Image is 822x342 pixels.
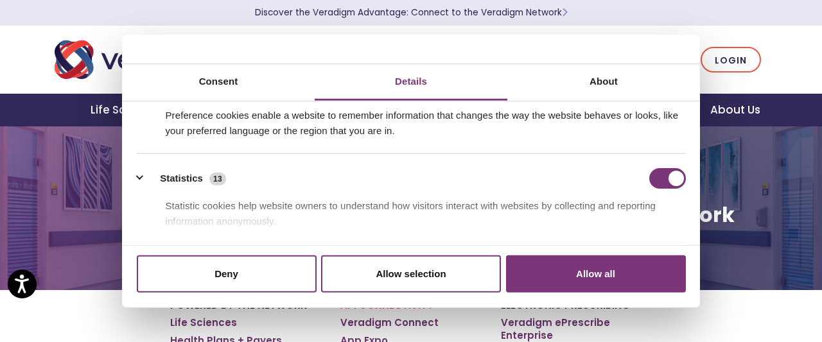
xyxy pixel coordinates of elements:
[562,6,568,19] span: Learn More
[75,94,182,126] a: Life Sciences
[137,168,234,189] button: Statistics (13)
[566,278,807,327] iframe: Drift Chat Widget
[137,98,686,139] div: Preference cookies enable a website to remember information that changes the way the website beha...
[55,38,231,81] img: Veradigm logo
[701,47,761,73] a: Login
[137,255,317,293] button: Deny
[255,6,568,19] a: Discover the Veradigm Advantage: Connect to the Veradigm NetworkLearn More
[137,189,686,229] div: Statistic cookies help website owners to understand how visitors interact with websites by collec...
[340,316,439,329] a: Veradigm Connect
[315,64,507,100] a: Details
[507,64,700,100] a: About
[122,64,315,100] a: Consent
[160,171,203,186] label: Statistics
[695,94,776,126] a: About Us
[321,255,501,293] button: Allow selection
[501,316,652,341] a: Veradigm ePrescribe Enterprise
[506,255,686,293] button: Allow all
[170,316,237,329] a: Life Sciences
